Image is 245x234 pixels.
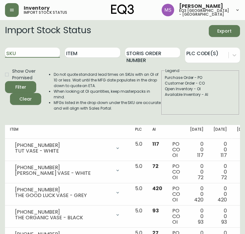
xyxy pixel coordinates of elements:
div: Available Inventory - AI [165,92,236,97]
h5: eq3 [GEOGRAPHIC_DATA] - [GEOGRAPHIC_DATA] [179,9,230,16]
span: 72 [152,163,159,170]
div: 0 0 [190,164,203,180]
legend: Legend [165,68,180,74]
div: 0 0 [213,208,227,225]
th: [DATE] [185,125,208,139]
div: [PHONE_NUMBER] [15,187,111,193]
button: Clear [10,93,41,105]
div: [PHONE_NUMBER] [15,165,111,170]
th: [DATE] [208,125,232,139]
span: 93 [152,207,159,214]
div: PO CO [172,186,180,203]
div: [PHONE_NUMBER]THE ORGANIC VASE - BLACK [10,208,125,222]
span: 420 [218,196,227,203]
div: 0 0 [213,141,227,158]
div: TUT VASE - WHITE [15,148,111,154]
h2: Import Stock Status [5,25,91,37]
span: 117 [221,152,227,159]
div: 0 0 [213,186,227,203]
td: 5.0 [130,205,147,228]
span: Inventory [24,6,50,11]
span: 117 [152,140,159,148]
span: Clear [15,95,36,103]
span: OI [172,174,178,181]
div: [PHONE_NUMBER][PERSON_NAME] VASE - WHITE [10,164,125,177]
td: 5.0 [130,161,147,183]
div: [PHONE_NUMBER]TUT VASE - WHITE [10,141,125,155]
span: 93 [198,218,203,226]
div: 0 0 [190,208,203,225]
span: 420 [194,196,203,203]
span: OI [172,152,178,159]
li: Do not quote standard lead times on SKUs with an OI of 10 or less. Wait until the MFG date popula... [54,72,161,89]
span: 117 [197,152,203,159]
div: Filter [15,83,26,91]
span: 72 [198,174,203,181]
div: THE GOOD LUCK VASE - GREY [15,193,111,198]
div: THE ORGANIC VASE - BLACK [15,215,111,221]
span: 93 [221,218,227,226]
span: 72 [221,174,227,181]
button: Filter [5,81,36,93]
img: logo [111,4,134,14]
li: MFGs listed in the drop down under the SKU are accurate and will align with Sales Portal. [54,100,161,111]
div: PO CO [172,208,180,225]
span: [PERSON_NAME] [179,4,223,9]
li: When looking at OI quantities, keep masterpacks in mind. [54,89,161,100]
th: Item [5,125,130,139]
div: Open Inventory - OI [165,86,236,92]
div: 0 0 [213,164,227,180]
div: [PHONE_NUMBER] [15,209,111,215]
span: Export [214,27,235,35]
div: 0 0 [190,141,203,158]
div: Purchase Order - PO [165,75,236,81]
td: 5.0 [130,139,147,161]
span: Show Over Promised [12,68,36,81]
span: OI [172,218,178,226]
div: PO CO [172,164,180,180]
th: AI [147,125,167,139]
th: PLC [130,125,147,139]
div: [PHONE_NUMBER]THE GOOD LUCK VASE - GREY [10,186,125,200]
span: 420 [152,185,162,192]
div: PO CO [172,141,180,158]
div: [PHONE_NUMBER] [15,143,111,148]
img: 1b6e43211f6f3cc0b0729c9049b8e7af [162,4,174,16]
div: [PERSON_NAME] VASE - WHITE [15,170,111,176]
h5: import stock status [24,11,67,14]
div: 0 0 [190,186,203,203]
td: 5.0 [130,183,147,205]
div: Customer Order - CO [165,81,236,86]
span: OI [172,196,178,203]
button: Export [209,25,240,37]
